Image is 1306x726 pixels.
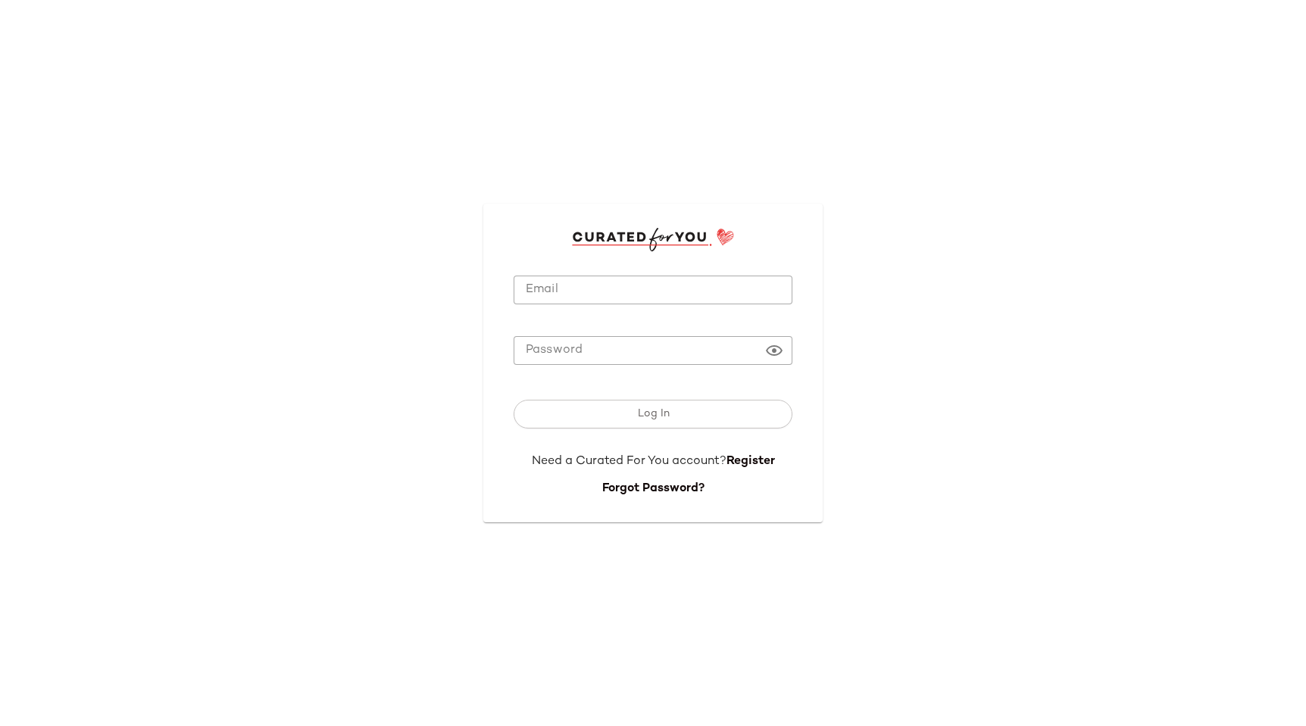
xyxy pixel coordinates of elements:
[514,400,792,428] button: Log In
[602,482,705,495] a: Forgot Password?
[532,455,726,468] span: Need a Curated For You account?
[726,455,775,468] a: Register
[636,408,669,420] span: Log In
[572,228,735,251] img: cfy_login_logo.DGdB1djN.svg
